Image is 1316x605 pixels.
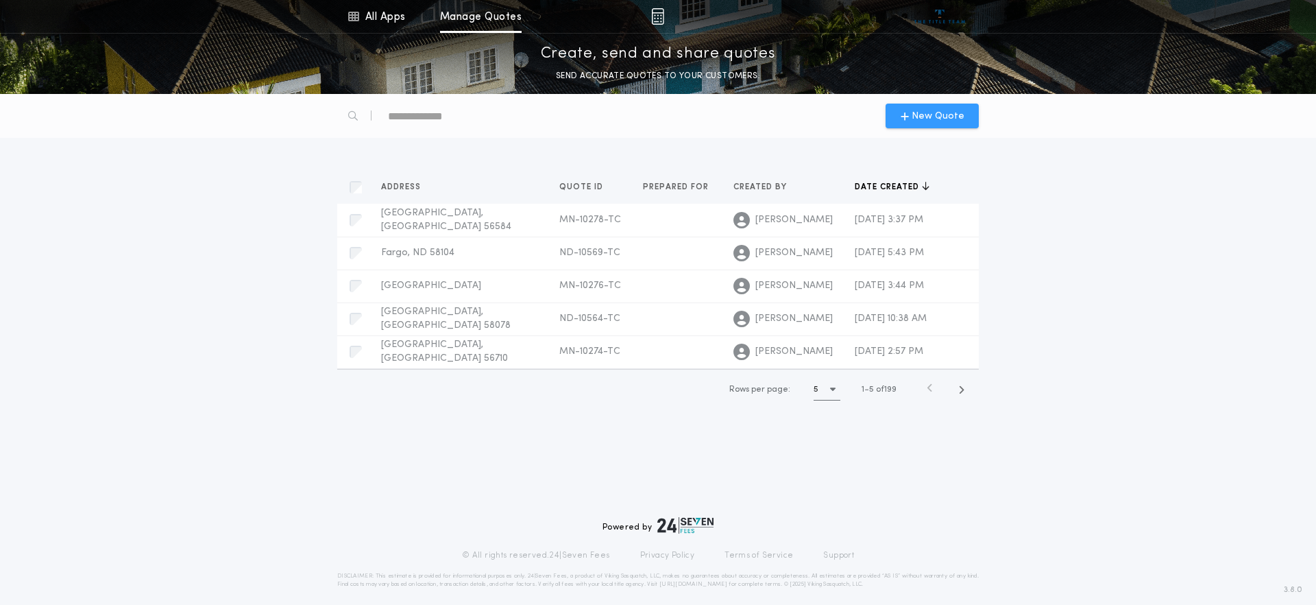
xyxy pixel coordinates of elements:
[733,182,790,193] span: Created by
[855,180,929,194] button: Date created
[381,208,511,232] span: [GEOGRAPHIC_DATA], [GEOGRAPHIC_DATA] 56584
[640,550,695,561] a: Privacy Policy
[755,345,833,359] span: [PERSON_NAME]
[755,279,833,293] span: [PERSON_NAME]
[651,8,664,25] img: img
[381,248,454,258] span: Fargo, ND 58104
[559,248,620,258] span: ND-10569-TC
[886,104,979,128] button: New Quote
[733,180,797,194] button: Created by
[559,215,621,225] span: MN-10278-TC
[559,346,620,357] span: MN-10274-TC
[912,109,964,123] span: New Quote
[659,582,727,587] a: [URL][DOMAIN_NAME]
[914,10,966,23] img: vs-icon
[855,313,927,324] span: [DATE] 10:38 AM
[337,572,979,589] p: DISCLAIMER: This estimate is provided for informational purposes only. 24|Seven Fees, a product o...
[462,550,610,561] p: © All rights reserved. 24|Seven Fees
[724,550,793,561] a: Terms of Service
[869,385,874,394] span: 5
[855,215,923,225] span: [DATE] 3:37 PM
[855,248,924,258] span: [DATE] 5:43 PM
[862,385,864,394] span: 1
[1284,584,1302,596] span: 3.8.0
[381,180,431,194] button: Address
[559,281,621,291] span: MN-10276-TC
[855,182,922,193] span: Date created
[876,383,897,396] span: of 199
[823,550,854,561] a: Support
[755,213,833,227] span: [PERSON_NAME]
[381,307,511,331] span: [GEOGRAPHIC_DATA], [GEOGRAPHIC_DATA] 58078
[855,281,924,291] span: [DATE] 3:44 PM
[755,312,833,326] span: [PERSON_NAME]
[814,379,840,401] button: 5
[729,385,790,394] span: Rows per page:
[381,182,424,193] span: Address
[559,182,606,193] span: Quote ID
[559,313,620,324] span: ND-10564-TC
[541,43,776,65] p: Create, send and share quotes
[814,383,818,396] h1: 5
[381,340,508,364] span: [GEOGRAPHIC_DATA], [GEOGRAPHIC_DATA] 56710
[381,281,481,291] span: [GEOGRAPHIC_DATA]
[602,517,714,534] div: Powered by
[657,517,714,534] img: logo
[559,180,613,194] button: Quote ID
[855,346,923,357] span: [DATE] 2:57 PM
[643,182,711,193] span: Prepared for
[556,69,760,83] p: SEND ACCURATE QUOTES TO YOUR CUSTOMERS.
[755,246,833,260] span: [PERSON_NAME]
